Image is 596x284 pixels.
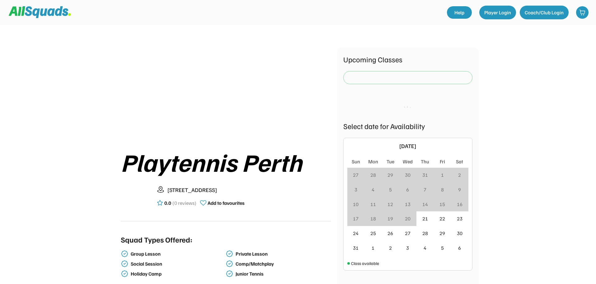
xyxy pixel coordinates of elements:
[439,215,445,222] div: 22
[121,234,192,245] div: Squad Types Offered:
[405,215,411,222] div: 20
[172,199,196,207] div: (0 reviews)
[370,200,376,208] div: 11
[422,171,428,179] div: 31
[456,158,463,165] div: Sat
[353,200,359,208] div: 10
[121,260,128,267] img: check-verified-01.svg
[372,186,374,193] div: 4
[389,186,392,193] div: 5
[131,251,225,257] div: Group Lesson
[422,215,428,222] div: 21
[479,6,516,19] button: Player Login
[387,171,393,179] div: 29
[167,186,331,194] div: [STREET_ADDRESS]
[439,229,445,237] div: 29
[440,158,445,165] div: Fri
[208,199,245,207] div: Add to favourites
[406,244,409,252] div: 3
[236,261,330,267] div: Comp/Matchplay
[121,250,128,258] img: check-verified-01.svg
[387,200,393,208] div: 12
[354,186,357,193] div: 3
[441,171,444,179] div: 1
[457,229,462,237] div: 30
[368,158,378,165] div: Mon
[164,199,171,207] div: 0.0
[343,120,472,132] div: Select date for Availability
[353,229,359,237] div: 24
[372,244,374,252] div: 1
[352,158,360,165] div: Sun
[236,271,330,277] div: Junior Tennis
[406,186,409,193] div: 6
[405,229,411,237] div: 27
[422,229,428,237] div: 28
[389,244,392,252] div: 2
[387,229,393,237] div: 26
[236,251,330,257] div: Private Lesson
[343,54,472,65] div: Upcoming Classes
[351,260,379,267] div: Class available
[370,171,376,179] div: 28
[458,186,461,193] div: 9
[9,6,71,18] img: Squad%20Logo.svg
[121,270,128,277] img: check-verified-01.svg
[424,244,426,252] div: 4
[441,186,444,193] div: 8
[405,171,411,179] div: 30
[424,186,426,193] div: 7
[131,261,225,267] div: Social Session
[353,171,359,179] div: 27
[421,158,429,165] div: Thu
[226,250,233,258] img: check-verified-01.svg
[353,244,359,252] div: 31
[457,215,462,222] div: 23
[403,158,413,165] div: Wed
[405,200,411,208] div: 13
[370,215,376,222] div: 18
[358,142,458,150] div: [DATE]
[447,6,472,19] a: Help
[140,47,311,141] img: yH5BAEAAAAALAAAAAABAAEAAAIBRAA7
[458,171,461,179] div: 2
[387,158,394,165] div: Tue
[441,244,444,252] div: 5
[353,215,359,222] div: 17
[121,181,152,212] img: yH5BAEAAAAALAAAAAABAAEAAAIBRAA7
[439,200,445,208] div: 15
[458,244,461,252] div: 6
[370,229,376,237] div: 25
[226,270,233,277] img: check-verified-01.svg
[422,200,428,208] div: 14
[520,6,569,19] button: Coach/Club Login
[121,148,331,176] div: Playtennis Perth
[131,271,225,277] div: Holiday Camp
[226,260,233,267] img: check-verified-01.svg
[387,215,393,222] div: 19
[457,200,462,208] div: 16
[579,9,585,16] img: shopping-cart-01%20%281%29.svg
